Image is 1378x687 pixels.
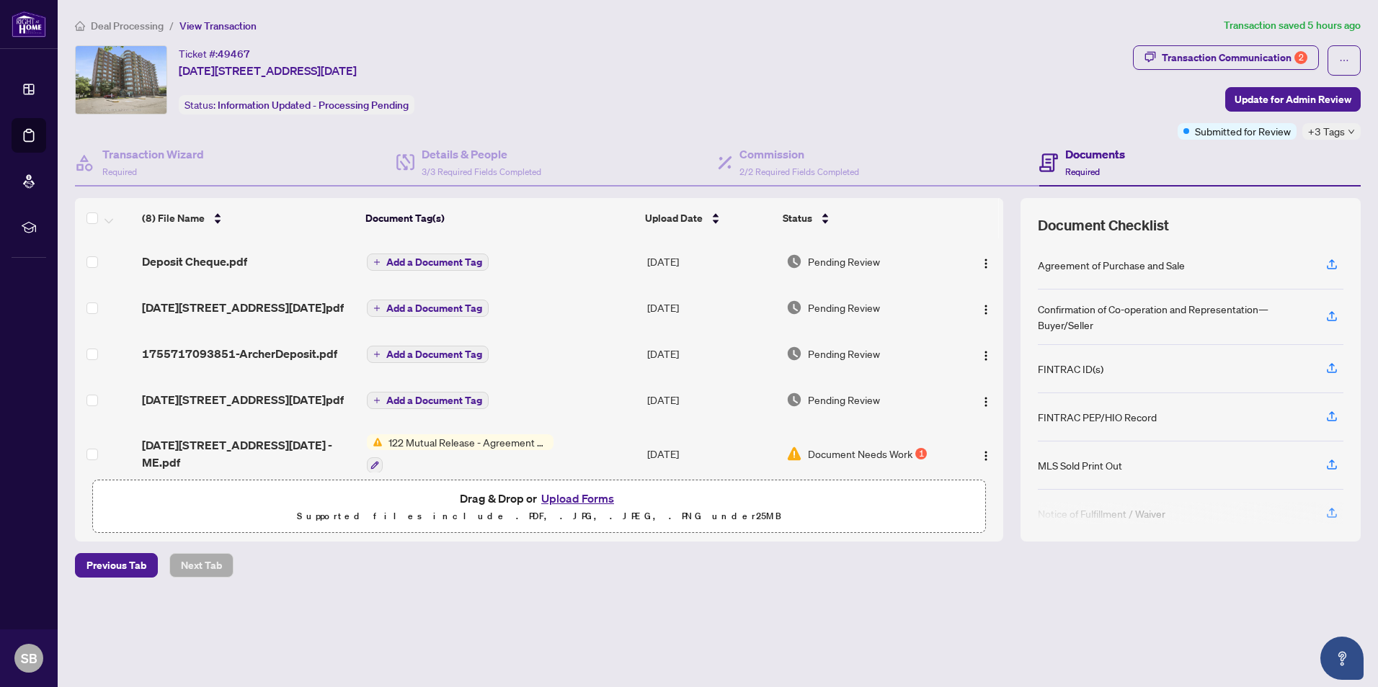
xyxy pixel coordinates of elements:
div: FINTRAC PEP/HIO Record [1038,409,1157,425]
div: Ticket #: [179,45,250,62]
button: Add a Document Tag [367,300,489,317]
span: Document Needs Work [808,446,912,462]
span: Pending Review [808,253,880,269]
img: Logo [980,450,992,462]
img: Logo [980,258,992,269]
td: [DATE] [641,284,781,331]
button: Add a Document Tag [367,391,489,410]
button: Transaction Communication2 [1133,45,1319,70]
td: [DATE] [641,238,781,284]
span: Deposit Cheque.pdf [142,253,247,270]
span: SB [21,648,37,668]
span: Pending Review [808,392,880,408]
span: 3/3 Required Fields Completed [422,166,541,177]
article: Transaction saved 5 hours ago [1224,17,1361,34]
span: Required [1065,166,1100,177]
button: Logo [974,388,997,411]
img: Logo [980,350,992,362]
th: Status [777,198,950,238]
span: [DATE][STREET_ADDRESS][DATE]pdf [142,391,344,408]
span: [DATE][STREET_ADDRESS][DATE] [179,62,357,79]
button: Add a Document Tag [367,253,489,271]
span: 122 Mutual Release - Agreement of Purchase and Sale [383,434,554,450]
span: plus [373,351,381,358]
button: Previous Tab [75,553,158,578]
span: Information Updated - Processing Pending [218,99,409,112]
span: Status [783,210,812,226]
span: Pending Review [808,346,880,362]
img: logo [12,11,46,37]
button: Logo [974,342,997,365]
h4: Details & People [422,145,541,163]
img: Document Status [786,253,802,269]
p: Supported files include .PDF, .JPG, .JPEG, .PNG under 25 MB [102,508,977,525]
span: +3 Tags [1308,123,1345,140]
img: Logo [980,396,992,408]
img: Status Icon [367,434,383,450]
span: Drag & Drop or [460,489,618,508]
span: Submitted for Review [1195,123,1291,139]
span: plus [373,259,381,266]
li: / [169,17,174,34]
span: Add a Document Tag [386,395,482,405]
span: 49467 [218,48,250,60]
h4: Documents [1065,145,1125,163]
div: Confirmation of Co-operation and Representation—Buyer/Seller [1038,301,1309,333]
span: Required [102,166,137,177]
button: Open asap [1320,637,1364,680]
span: Previous Tab [86,554,146,577]
span: Update for Admin Review [1235,88,1351,111]
th: (8) File Name [136,198,360,238]
img: Document Status [786,392,802,408]
span: Document Checklist [1038,215,1169,235]
th: Upload Date [639,198,778,238]
span: Add a Document Tag [386,257,482,267]
div: MLS Sold Print Out [1038,457,1122,473]
td: [DATE] [641,423,781,485]
div: 1 [915,448,927,459]
img: Document Status [786,300,802,315]
span: home [75,21,85,31]
div: Transaction Communication [1162,46,1307,69]
button: Add a Document Tag [367,345,489,364]
span: Drag & Drop orUpload FormsSupported files include .PDF, .JPG, .JPEG, .PNG under25MB [93,480,985,534]
span: [DATE][STREET_ADDRESS][DATE] - ME.pdf [142,436,355,471]
span: Pending Review [808,300,880,315]
th: Document Tag(s) [360,198,639,238]
button: Update for Admin Review [1225,87,1361,112]
span: 1755717093851-ArcherDeposit.pdf [142,345,337,362]
h4: Transaction Wizard [102,145,204,163]
button: Logo [974,250,997,273]
td: [DATE] [641,331,781,377]
span: plus [373,305,381,312]
span: Add a Document Tag [386,349,482,359]
button: Add a Document Tag [367,253,489,271]
td: [DATE] [641,377,781,423]
span: View Transaction [179,19,257,32]
img: Document Status [786,346,802,362]
img: Document Status [786,446,802,462]
div: 2 [1294,51,1307,64]
button: Logo [974,442,997,465]
h4: Commission [739,145,859,163]
img: IMG-X12245971_1.jpg [76,46,166,114]
span: Upload Date [645,210,703,226]
div: Agreement of Purchase and Sale [1038,257,1185,273]
span: down [1348,128,1355,135]
span: ellipsis [1339,55,1349,66]
button: Logo [974,296,997,319]
div: Status: [179,95,414,114]
span: Deal Processing [91,19,164,32]
button: Status Icon122 Mutual Release - Agreement of Purchase and Sale [367,434,554,473]
button: Upload Forms [537,489,618,508]
button: Add a Document Tag [367,299,489,318]
span: plus [373,397,381,404]
span: [DATE][STREET_ADDRESS][DATE]pdf [142,299,344,316]
button: Next Tab [169,553,234,578]
span: (8) File Name [142,210,205,226]
div: FINTRAC ID(s) [1038,361,1103,377]
button: Add a Document Tag [367,346,489,363]
img: Logo [980,304,992,315]
button: Add a Document Tag [367,392,489,409]
span: Add a Document Tag [386,303,482,313]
